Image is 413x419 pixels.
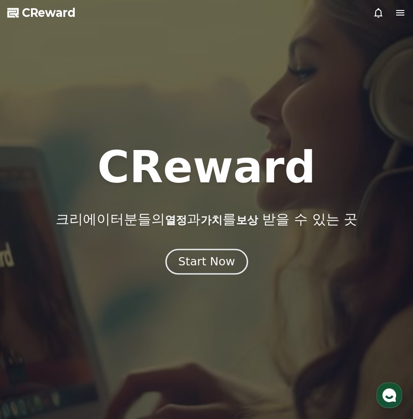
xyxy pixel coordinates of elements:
p: 크리에이터분들의 과 를 받을 수 있는 곳 [56,211,357,228]
span: 홈 [29,303,34,310]
span: 가치 [201,214,222,227]
div: Start Now [178,254,235,269]
a: 홈 [3,289,60,312]
a: 대화 [60,289,118,312]
span: 설정 [141,303,152,310]
h1: CReward [97,145,315,189]
a: CReward [7,5,76,20]
span: 열정 [165,214,187,227]
span: CReward [22,5,76,20]
span: 보상 [236,214,258,227]
span: 대화 [83,303,94,310]
a: Start Now [167,259,246,267]
button: Start Now [165,248,248,274]
a: 설정 [118,289,175,312]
